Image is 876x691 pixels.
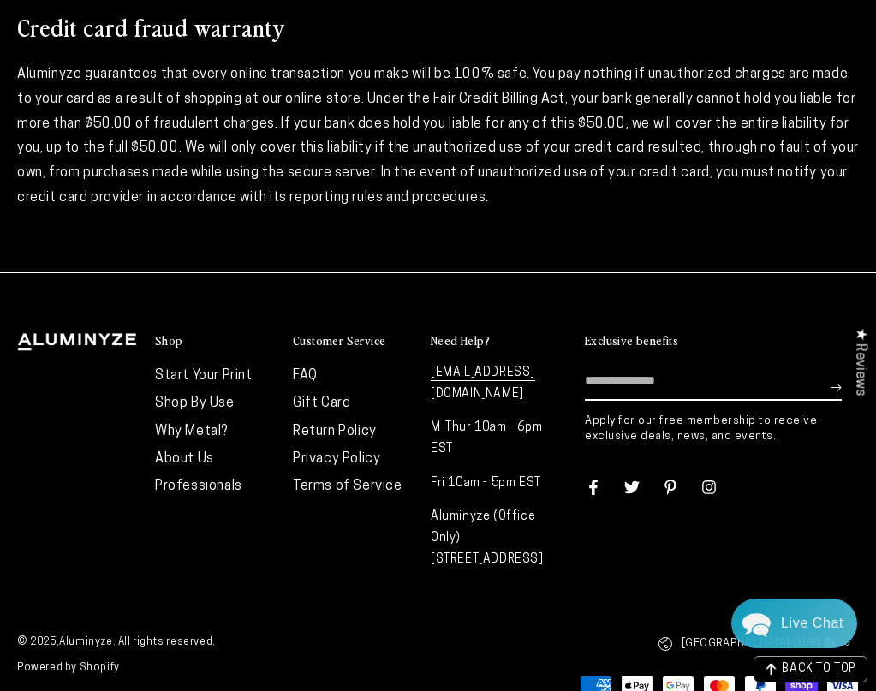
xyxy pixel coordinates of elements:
a: Start Your Print [155,369,253,383]
p: Apply for our free membership to receive exclusive deals, news, and events. [585,414,859,444]
img: Marie J [196,26,241,70]
a: Privacy Policy [293,452,380,466]
a: Gift Card [293,396,350,410]
div: Click to open Judge.me floating reviews tab [843,314,876,409]
button: Subscribe [831,362,842,414]
a: Why Metal? [155,425,228,438]
small: © 2025, . All rights reserved. [17,630,438,656]
button: [GEOGRAPHIC_DATA] (USD $) [658,625,859,662]
summary: Exclusive benefits [585,333,859,349]
div: We usually reply in a few hours. [25,80,339,94]
p: Fri 10am - 5pm EST [431,473,551,494]
span: We run on [131,491,232,500]
summary: Need Help? [431,333,551,349]
a: About Us [155,452,214,466]
a: Return Policy [293,425,377,438]
h2: Customer Service [293,333,385,348]
summary: Customer Service [293,333,414,349]
span: BACK TO TOP [782,664,856,676]
p: Aluminyze (Office Only) [STREET_ADDRESS] [431,506,551,571]
a: Terms of Service [293,480,402,493]
p: Aluminyze guarantees that every online transaction you make will be 100% safe. You pay nothing if... [17,63,859,211]
a: Powered by Shopify [17,663,120,673]
h2: Shop [155,333,183,348]
div: Chat widget toggle [731,599,857,648]
a: [EMAIL_ADDRESS][DOMAIN_NAME] [431,366,535,402]
p: M-Thur 10am - 6pm EST [431,417,551,460]
div: Contact Us Directly [781,599,843,648]
summary: Shop [155,333,276,349]
img: John [124,26,169,70]
a: Shop By Use [155,396,235,410]
span: [GEOGRAPHIC_DATA] (USD $) [682,634,835,653]
a: FAQ [293,369,318,383]
span: Re:amaze [183,488,231,501]
a: Send a Message [116,516,248,544]
h2: Exclusive benefits [585,333,678,348]
h2: Need Help? [431,333,490,348]
h2: Credit card fraud warranty [17,11,859,42]
a: Aluminyze [59,637,112,647]
a: Professionals [155,480,242,493]
img: Helga [160,26,205,70]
